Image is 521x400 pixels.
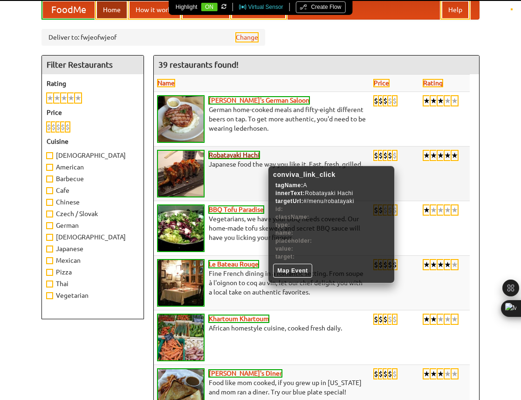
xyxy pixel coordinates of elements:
[383,369,388,379] li: $
[47,281,53,287] input: Thai
[383,150,388,161] li: $
[47,174,139,183] label: Barbecue
[47,162,139,172] label: American
[444,150,451,161] li: ★
[47,79,139,88] h5: Rating
[437,150,444,161] li: ★
[158,150,204,197] img: robatayaki.jpg
[437,369,444,379] li: ★
[392,369,397,379] li: $
[47,232,139,242] label: [DEMOGRAPHIC_DATA]
[47,188,53,194] input: Cafe
[158,323,366,333] p: African homestyle cuisine, cooked fresh daily.
[209,315,269,323] a: Khartoum Khartoum
[378,96,383,106] li: $
[158,205,204,252] img: tofuparadise.jpg
[423,369,430,379] li: ★
[392,314,397,324] li: $
[47,93,54,103] li: ★
[451,205,458,215] li: ★
[47,267,139,277] label: Pizza
[437,205,444,215] li: ★
[47,258,53,264] input: Mexican
[47,223,53,229] input: German
[47,151,139,160] label: [DEMOGRAPHIC_DATA]
[374,369,378,379] li: $
[430,150,437,161] li: ★
[378,314,383,324] li: $
[423,205,430,215] li: ★
[378,369,383,379] li: $
[374,79,389,87] a: Price
[430,369,437,379] li: ★
[451,314,458,324] li: ★
[158,269,366,297] p: Fine French dining in a romantic setting. From soupe à l'oignon to coq au vin, let our chef delig...
[392,260,397,270] li: $
[47,221,139,230] label: German
[51,122,56,132] li: $
[444,260,451,270] li: ★
[75,93,82,103] li: ★
[42,0,96,19] a: FoodMe
[47,246,53,252] input: Japanese
[158,214,366,242] p: Vegetarians, we have your BBQ needs covered. Our home-made tofu skewers and secret BBQ sauce will...
[158,105,366,133] p: German home-cooked meals and fifty-eight different beers on tap. To get more authentic, you'd nee...
[430,314,437,324] li: ★
[423,150,430,161] li: ★
[47,209,139,218] label: Czech / Slovak
[451,260,458,270] li: ★
[423,79,443,87] a: Rating
[47,122,51,132] li: $
[437,314,444,324] li: ★
[158,314,204,361] img: khartoum.jpg
[209,370,282,377] b: [PERSON_NAME]'s Diner
[374,150,378,161] li: $
[47,199,53,205] input: Chinese
[236,33,258,42] a: Change
[47,164,53,170] input: American
[47,211,53,217] input: Czech / Slovak
[47,234,53,240] input: [DEMOGRAPHIC_DATA]
[209,151,260,159] a: Robatayaki Hachi
[388,369,392,379] li: $
[451,369,458,379] li: ★
[430,96,437,106] li: ★
[68,93,75,103] li: ★
[430,205,437,215] li: ★
[96,0,128,19] a: Home
[209,97,309,104] a: [PERSON_NAME]'s German Saloon
[61,93,68,103] li: ★
[430,260,437,270] li: ★
[209,206,264,213] a: BBQ Tofu Paradise
[47,176,53,182] input: Barbecue
[47,293,53,299] input: Vegetarian
[158,378,366,397] p: Food like mom cooked, if you grew up in [US_STATE] and mom ran a diner. Try our blue plate special!
[388,314,392,324] li: $
[392,96,397,106] li: $
[209,260,259,268] a: Le Bateau Rouge
[392,150,397,161] li: $
[374,314,378,324] li: $
[47,256,139,265] label: Mexican
[41,29,265,46] div: Deliver to: fwjeofwjeof
[42,56,144,74] h4: Filter Restaurants
[158,160,366,169] p: Japanese food the way you like it. Fast, fresh, grilled.
[444,205,451,215] li: ★
[423,96,430,106] li: ★
[444,96,451,106] li: ★
[47,269,53,275] input: Pizza
[451,96,458,106] li: ★
[158,260,204,306] img: bateaurouge.jpg
[47,186,139,195] label: Cafe
[437,96,444,106] li: ★
[54,93,61,103] li: ★
[383,96,388,106] li: $
[47,197,139,207] label: Chinese
[158,60,239,69] ng-pluralize: 39 restaurants found!
[158,79,175,87] a: Name
[158,96,204,142] img: esthers.jpg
